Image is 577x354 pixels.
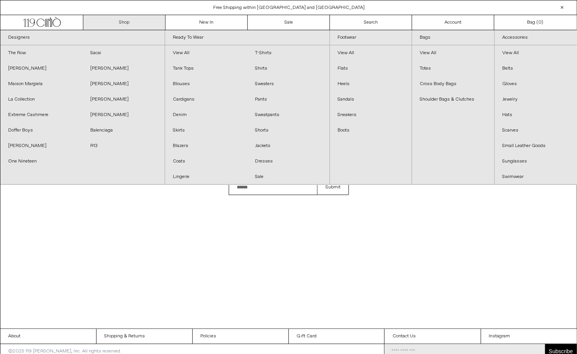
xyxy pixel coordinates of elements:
[165,107,247,123] a: Denim
[330,15,412,30] a: Search
[165,92,247,107] a: Cardigans
[165,138,247,154] a: Blazers
[412,30,494,45] a: Bags
[494,107,577,123] a: Hats
[494,30,577,45] a: Accessories
[330,30,412,45] a: Footwear
[494,92,577,107] a: Jewelry
[0,30,165,45] a: Designers
[247,45,329,61] a: T-Shirts
[165,61,247,76] a: Tank Tops
[247,107,329,123] a: Sweatpants
[0,92,83,107] a: La Collection
[0,329,96,344] a: About
[247,154,329,169] a: Dresses
[83,138,165,154] a: R13
[165,15,248,30] a: New In
[0,61,83,76] a: [PERSON_NAME]
[0,45,83,61] a: The Row
[494,45,577,61] a: View All
[213,5,365,11] a: Free Shipping within [GEOGRAPHIC_DATA] and [GEOGRAPHIC_DATA]
[193,329,288,344] a: Policies
[165,76,247,92] a: Blouses
[412,92,494,107] a: Shoulder Bags & Clutches
[247,138,329,154] a: Jackets
[330,92,412,107] a: Sandals
[289,329,384,344] a: Gift Card
[412,76,494,92] a: Cross Body Bags
[165,30,329,45] a: Ready To Wear
[481,329,577,344] a: Instagram
[330,45,412,61] a: View All
[229,180,317,195] input: Search
[83,107,165,123] a: [PERSON_NAME]
[494,61,577,76] a: Belts
[165,154,247,169] a: Coats
[317,180,348,195] button: Submit
[83,15,165,30] a: Shop
[538,19,541,26] span: 0
[0,154,83,169] a: One Nineteen
[96,329,192,344] a: Shipping & Returns
[330,107,412,123] a: Sneakers
[494,154,577,169] a: Sunglasses
[330,76,412,92] a: Heels
[165,123,247,138] a: Skirts
[494,76,577,92] a: Gloves
[165,169,247,185] a: Lingerie
[83,123,165,138] a: Balenciaga
[247,169,329,185] a: Sale
[330,123,412,138] a: Boots
[0,123,83,138] a: Doffer Boys
[0,76,83,92] a: Maison Margiela
[538,19,543,26] span: )
[247,123,329,138] a: Shorts
[494,123,577,138] a: Scarves
[385,329,481,344] a: Contact Us
[83,92,165,107] a: [PERSON_NAME]
[248,15,330,30] a: Sale
[247,92,329,107] a: Pants
[412,45,494,61] a: View All
[494,138,577,154] a: Small Leather Goods
[165,45,247,61] a: View All
[494,15,576,30] a: Bag ()
[0,107,83,123] a: Extreme Cashmere
[494,169,577,185] a: Swimwear
[83,45,165,61] a: Sacai
[0,138,83,154] a: [PERSON_NAME]
[83,76,165,92] a: [PERSON_NAME]
[247,61,329,76] a: Shirts
[412,61,494,76] a: Totes
[330,61,412,76] a: Flats
[412,15,494,30] a: Account
[247,76,329,92] a: Sweaters
[83,61,165,76] a: [PERSON_NAME]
